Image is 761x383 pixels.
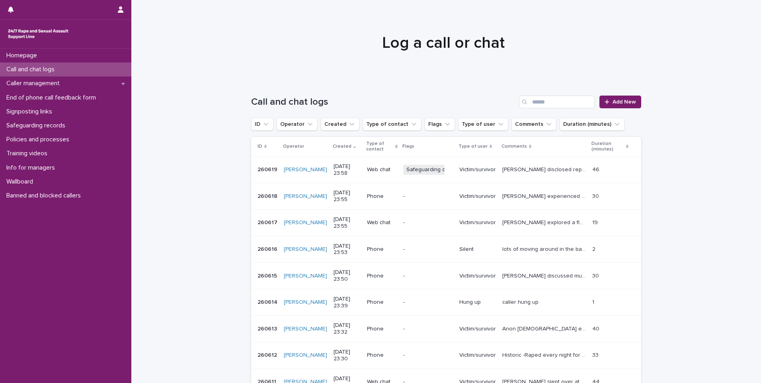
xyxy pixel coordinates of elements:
[3,136,76,143] p: Policies and processes
[592,218,599,226] p: 19
[334,216,361,230] p: [DATE] 23:55
[502,271,587,279] p: Izzy discussed multiple experiences of SV. Izzy questioned her experiences, and sought informatio...
[258,324,279,332] p: 260613
[459,166,496,173] p: Victim/survivor
[402,142,414,151] p: Flags
[258,218,279,226] p: 260617
[333,142,351,151] p: Created
[334,190,361,203] p: [DATE] 23:55
[367,326,397,332] p: Phone
[367,219,397,226] p: Web chat
[251,118,273,131] button: ID
[251,289,641,316] tr: 260614260614 [PERSON_NAME] [DATE] 23:39Phone-Hung upcaller hung upcaller hung up 11
[258,191,279,200] p: 260618
[258,244,279,253] p: 260616
[334,269,361,283] p: [DATE] 23:50
[511,118,556,131] button: Comments
[284,352,327,359] a: [PERSON_NAME]
[592,271,601,279] p: 30
[591,139,624,154] p: Duration (minutes)
[459,142,488,151] p: Type of user
[367,166,397,173] p: Web chat
[403,352,453,359] p: -
[592,165,601,173] p: 46
[334,296,361,309] p: [DATE] 23:39
[403,219,453,226] p: -
[366,139,393,154] p: Type of contact
[403,193,453,200] p: -
[459,326,496,332] p: Victim/survivor
[3,164,61,172] p: Info for managers
[284,219,327,226] a: [PERSON_NAME]
[6,26,70,42] img: rhQMoQhaT3yELyF149Cw
[334,349,361,362] p: [DATE] 23:30
[3,66,61,73] p: Call and chat logs
[258,165,279,173] p: 260619
[459,352,496,359] p: Victim/survivor
[258,271,279,279] p: 260615
[284,246,327,253] a: [PERSON_NAME]
[283,142,304,151] p: Operator
[502,324,587,332] p: Anon Female expressed feeling lonely - currently having a change of carers feeling unsettled expe...
[367,299,397,306] p: Phone
[519,96,595,108] input: Search
[502,244,587,253] p: lots of moving around in the background
[251,209,641,236] tr: 260617260617 [PERSON_NAME] [DATE] 23:55Web chat-Victim/survivor[PERSON_NAME] explored a flashback...
[459,246,496,253] p: Silent
[403,326,453,332] p: -
[251,156,641,183] tr: 260619260619 [PERSON_NAME] [DATE] 23:58Web chatSafeguarding concernVictim/survivor[PERSON_NAME] d...
[502,350,587,359] p: Historic -Raped every night for a year by 9y/o boy, raped at age 13 by brother, raped age 20 by f...
[251,342,641,369] tr: 260612260612 [PERSON_NAME] [DATE] 23:30Phone-Victim/survivorHistoric -Raped every night for a yea...
[334,243,361,256] p: [DATE] 23:53
[3,192,87,199] p: Banned and blocked callers
[367,352,397,359] p: Phone
[367,246,397,253] p: Phone
[3,52,43,59] p: Homepage
[459,299,496,306] p: Hung up
[258,142,262,151] p: ID
[3,150,54,157] p: Training videos
[363,118,421,131] button: Type of contact
[592,191,601,200] p: 30
[258,350,279,359] p: 260612
[599,96,641,108] a: Add New
[458,118,508,131] button: Type of user
[284,166,327,173] a: [PERSON_NAME]
[403,299,453,306] p: -
[284,326,327,332] a: [PERSON_NAME]
[425,118,455,131] button: Flags
[251,96,516,108] h1: Call and chat logs
[403,273,453,279] p: -
[321,118,359,131] button: Created
[284,193,327,200] a: [PERSON_NAME]
[3,122,72,129] p: Safeguarding records
[367,273,397,279] p: Phone
[502,191,587,200] p: Tom experienced CSA. He is currently having counselling. We discussed his feelings and how the co...
[251,236,641,263] tr: 260616260616 [PERSON_NAME] [DATE] 23:53Phone-Silentlots of moving around in the backgroundlots of...
[277,118,318,131] button: Operator
[3,80,66,87] p: Caller management
[258,297,279,306] p: 260614
[3,178,39,186] p: Wallboard
[613,99,636,105] span: Add New
[501,142,527,151] p: Comments
[459,193,496,200] p: Victim/survivor
[284,273,327,279] a: [PERSON_NAME]
[3,94,102,102] p: End of phone call feedback form
[3,108,59,115] p: Signposting links
[251,316,641,342] tr: 260613260613 [PERSON_NAME] [DATE] 23:32Phone-Victim/survivorAnon [DEMOGRAPHIC_DATA] expressed fee...
[502,165,587,173] p: [PERSON_NAME] disclosed repeated rape, sexual abuse and domestic abuse by partner (now separated)...
[403,246,453,253] p: -
[251,183,641,210] tr: 260618260618 [PERSON_NAME] [DATE] 23:55Phone-Victim/survivor[PERSON_NAME] experienced CSA. He is ...
[284,299,327,306] a: [PERSON_NAME]
[592,324,601,332] p: 40
[592,244,597,253] p: 2
[560,118,624,131] button: Duration (minutes)
[592,297,596,306] p: 1
[502,218,587,226] p: Niamh explored a flashback she has had today after a period of doing well. She spoke of triggers ...
[459,219,496,226] p: Victim/survivor
[334,322,361,336] p: [DATE] 23:32
[251,263,641,289] tr: 260615260615 [PERSON_NAME] [DATE] 23:50Phone-Victim/survivor[PERSON_NAME] discussed multiple expe...
[403,165,466,175] span: Safeguarding concern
